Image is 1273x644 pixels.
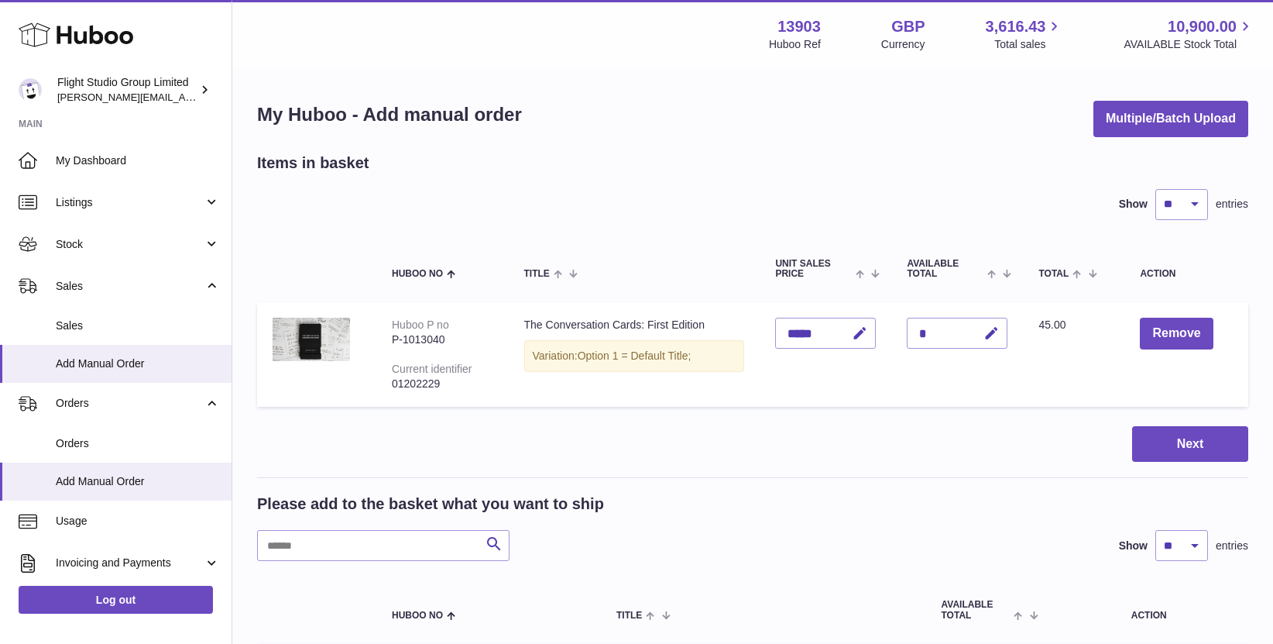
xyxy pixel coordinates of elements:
[19,586,213,614] a: Log out
[56,556,204,570] span: Invoicing and Payments
[1119,539,1148,553] label: Show
[1216,539,1248,553] span: entries
[881,37,925,52] div: Currency
[1140,318,1213,350] button: Remove
[56,153,220,168] span: My Dashboard
[1140,269,1233,279] div: Action
[56,195,204,210] span: Listings
[257,153,369,174] h2: Items in basket
[775,259,852,279] span: Unit Sales Price
[994,37,1063,52] span: Total sales
[56,396,204,411] span: Orders
[986,16,1064,52] a: 3,616.43 Total sales
[1038,269,1069,279] span: Total
[891,16,925,37] strong: GBP
[57,75,197,105] div: Flight Studio Group Limited
[392,377,493,391] div: 01202229
[392,332,493,347] div: P-1013040
[1216,197,1248,212] span: entries
[769,37,821,52] div: Huboo Ref
[1050,584,1249,635] th: Action
[907,259,983,279] span: AVAILABLE Total
[56,279,204,294] span: Sales
[392,319,449,331] div: Huboo P no
[392,363,472,375] div: Current identifier
[56,474,220,489] span: Add Manual Order
[1132,426,1248,463] button: Next
[777,16,821,37] strong: 13903
[56,237,204,252] span: Stock
[1124,16,1254,52] a: 10,900.00 AVAILABLE Stock Total
[57,91,311,103] span: [PERSON_NAME][EMAIL_ADDRESS][DOMAIN_NAME]
[1168,16,1237,37] span: 10,900.00
[56,436,220,451] span: Orders
[524,340,745,372] div: Variation:
[257,102,522,127] h1: My Huboo - Add manual order
[509,302,760,406] td: The Conversation Cards: First Edition
[56,514,220,529] span: Usage
[524,269,550,279] span: Title
[1124,37,1254,52] span: AVAILABLE Stock Total
[578,350,691,362] span: Option 1 = Default Title;
[942,600,1011,620] span: AVAILABLE Total
[273,318,350,361] img: The Conversation Cards: First Edition
[19,78,42,102] img: natasha@stevenbartlett.com
[392,611,443,621] span: Huboo no
[616,611,642,621] span: Title
[257,494,604,515] h2: Please add to the basket what you want to ship
[986,16,1046,37] span: 3,616.43
[392,269,443,279] span: Huboo no
[56,356,220,371] span: Add Manual Order
[1119,197,1148,212] label: Show
[1038,319,1065,331] span: 45.00
[56,319,220,333] span: Sales
[1093,101,1248,137] button: Multiple/Batch Upload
